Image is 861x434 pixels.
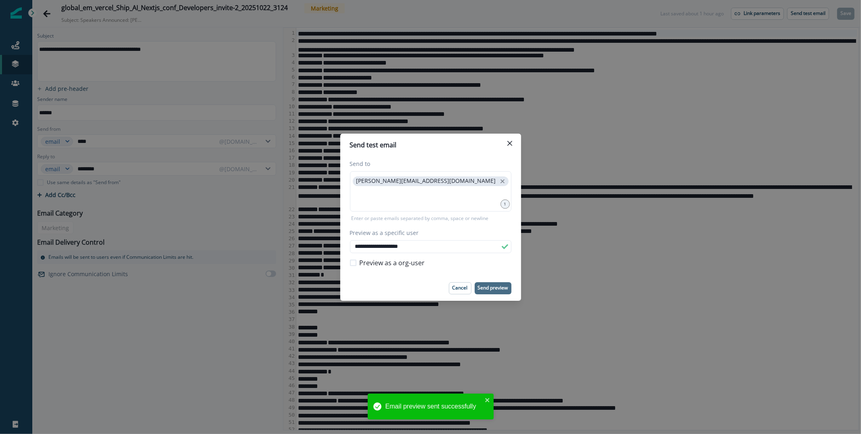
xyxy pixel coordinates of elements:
button: close [499,177,507,185]
p: Enter or paste emails separated by comma, space or newline [350,215,490,222]
button: Cancel [449,282,471,294]
p: Cancel [452,285,468,291]
button: Send preview [475,282,511,294]
span: Preview as a org-user [360,258,425,268]
button: close [485,397,490,403]
button: Close [503,137,516,150]
div: Email preview sent successfully [385,402,482,411]
p: Send test email [350,140,397,150]
label: Send to [350,159,507,168]
p: [PERSON_NAME][EMAIL_ADDRESS][DOMAIN_NAME] [356,178,496,185]
p: Send preview [478,285,508,291]
div: 1 [501,199,510,209]
label: Preview as a specific user [350,229,507,237]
